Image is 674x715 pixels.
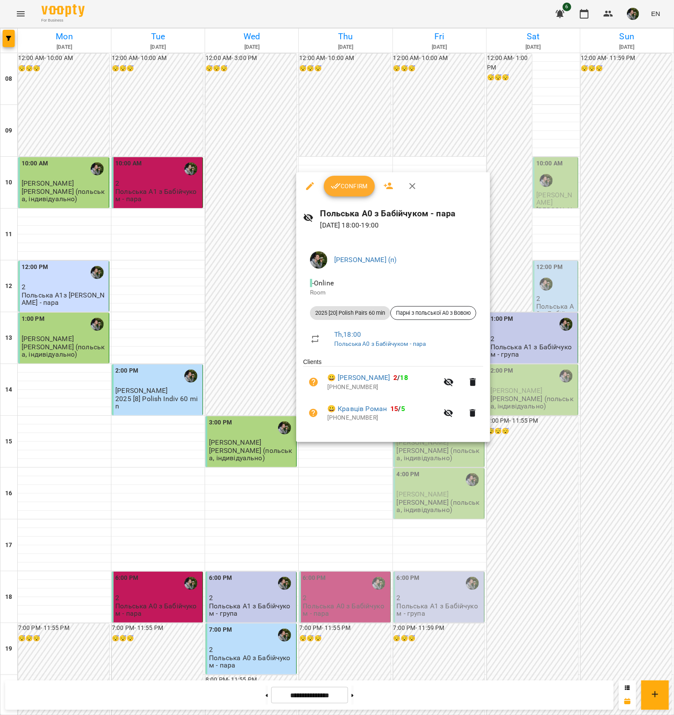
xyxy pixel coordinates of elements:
[303,372,324,392] button: Unpaid. Bill the attendance?
[327,404,387,414] a: 😀 Кравців Роман
[310,288,476,297] p: Room
[393,373,397,382] span: 2
[327,414,438,422] p: [PHONE_NUMBER]
[327,373,390,383] a: 😀 [PERSON_NAME]
[390,405,405,413] b: /
[320,207,483,220] h6: Польська А0 з Бабійчуком - пара
[390,405,398,413] span: 15
[310,279,335,287] span: - Online
[334,330,361,339] a: Th , 18:00
[393,373,408,382] b: /
[390,306,476,320] div: Парні з польської А0 з Вовою
[320,220,483,231] p: [DATE] 18:00 - 19:00
[334,340,426,347] a: Польська А0 з Бабійчуком - пара
[400,373,408,382] span: 18
[334,256,397,264] a: [PERSON_NAME] (п)
[303,403,324,424] button: Unpaid. Bill the attendance?
[391,309,476,317] span: Парні з польської А0 з Вовою
[327,383,438,392] p: [PHONE_NUMBER]
[310,251,327,269] img: 70cfbdc3d9a863d38abe8aa8a76b24f3.JPG
[310,309,390,317] span: 2025 [20] Polish Pairs 60 min
[401,405,405,413] span: 5
[324,176,375,196] button: Confirm
[331,181,368,191] span: Confirm
[303,357,483,431] ul: Clients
